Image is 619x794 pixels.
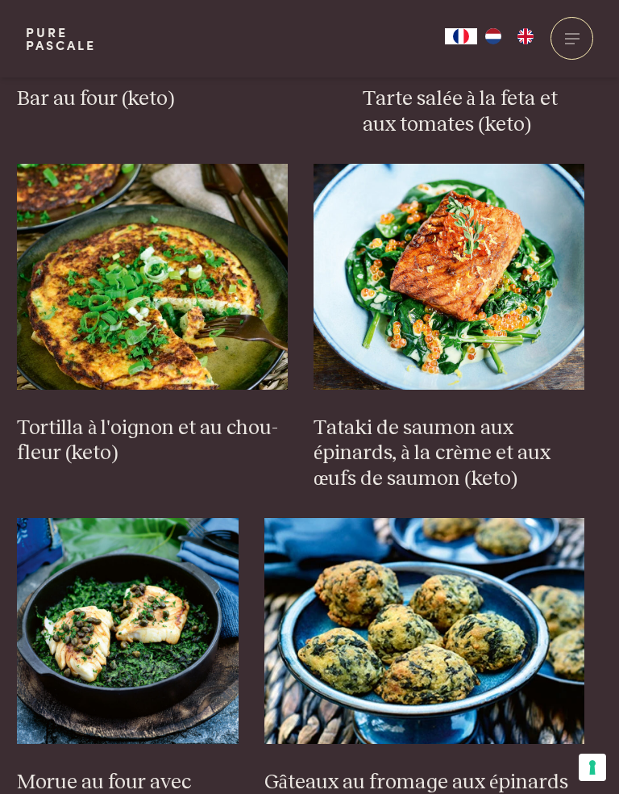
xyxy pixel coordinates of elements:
[17,164,288,390] img: Tortilla à l'oignon et au chou-fleur (keto)
[477,28,509,44] a: NL
[363,86,584,138] h3: Tarte salée à la feta et aux tomates (keto)
[509,28,542,44] a: EN
[17,164,288,467] a: Tortilla à l'oignon et au chou-fleur (keto) Tortilla à l'oignon et au chou-fleur (keto)
[17,518,239,744] img: Morue au four avec épinards épicés (keto)
[314,416,584,493] h3: Tataki de saumon aux épinards, à la crème et aux œufs de saumon (keto)
[26,26,96,52] a: PurePascale
[17,86,338,112] h3: Bar au four (keto)
[579,754,606,781] button: Vos préférences en matière de consentement pour les technologies de suivi
[445,28,477,44] a: FR
[314,164,584,390] img: Tataki de saumon aux épinards, à la crème et aux œufs de saumon (keto)
[477,28,542,44] ul: Language list
[17,416,288,467] h3: Tortilla à l'oignon et au chou-fleur (keto)
[445,28,477,44] div: Language
[314,164,584,493] a: Tataki de saumon aux épinards, à la crème et aux œufs de saumon (keto) Tataki de saumon aux épina...
[264,518,585,744] img: Gâteaux au fromage aux épinards (keto)
[445,28,542,44] aside: Language selected: Français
